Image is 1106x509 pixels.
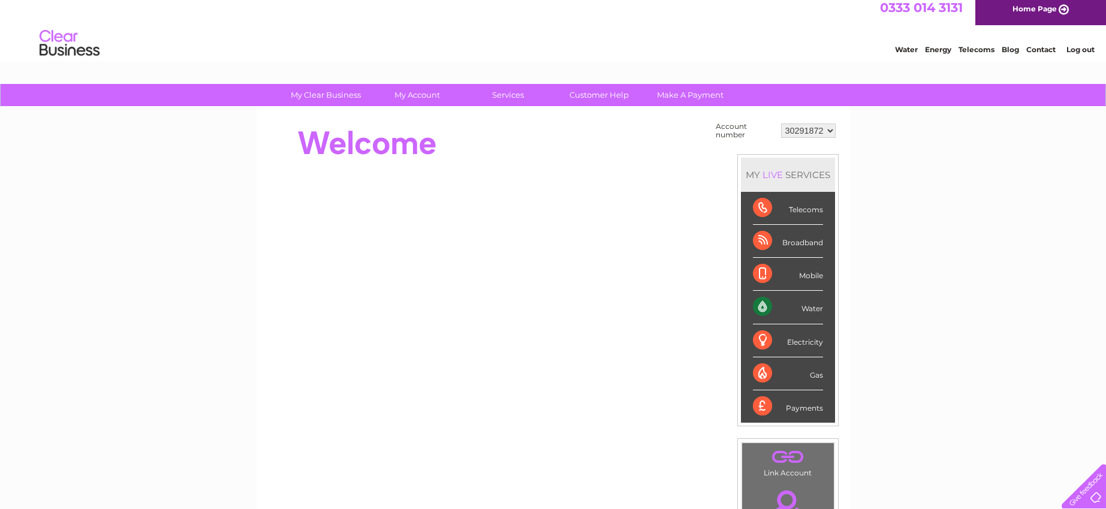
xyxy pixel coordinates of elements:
a: My Account [367,84,466,106]
div: LIVE [760,169,785,180]
a: Energy [925,51,951,60]
a: Telecoms [959,51,995,60]
a: Contact [1026,51,1056,60]
div: MY SERVICES [741,158,835,192]
a: Customer Help [550,84,649,106]
a: My Clear Business [276,84,375,106]
a: Blog [1002,51,1019,60]
td: Link Account [742,442,834,480]
img: logo.png [39,31,100,68]
div: Gas [753,357,823,390]
div: Water [753,291,823,324]
div: Clear Business is a trading name of Verastar Limited (registered in [GEOGRAPHIC_DATA] No. 3667643... [270,7,837,58]
a: Log out [1066,51,1095,60]
a: Make A Payment [641,84,740,106]
div: Payments [753,390,823,423]
div: Mobile [753,258,823,291]
td: Account number [713,119,778,142]
div: Electricity [753,324,823,357]
a: . [745,446,831,467]
div: Telecoms [753,192,823,225]
a: Water [895,51,918,60]
a: 0333 014 3131 [880,6,963,21]
div: Broadband [753,225,823,258]
a: Services [459,84,557,106]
